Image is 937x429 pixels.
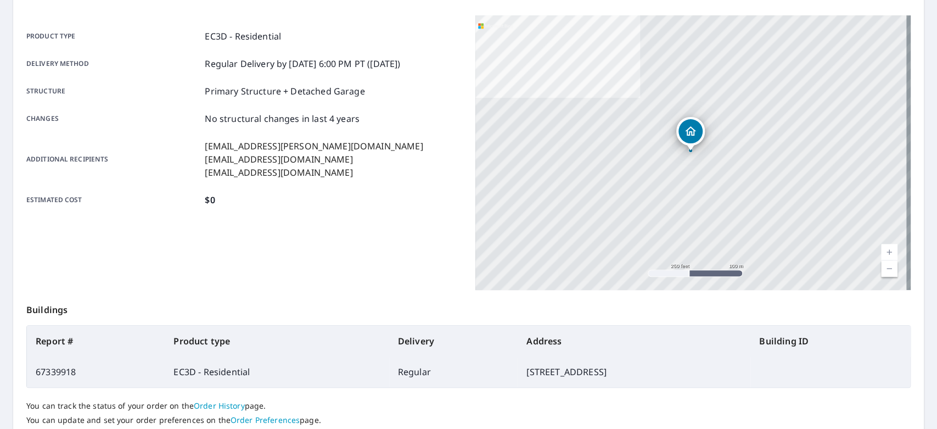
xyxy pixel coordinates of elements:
p: [EMAIL_ADDRESS][DOMAIN_NAME] [205,153,423,166]
a: Current Level 17, Zoom Out [881,260,897,277]
p: Changes [26,112,200,125]
p: $0 [205,193,215,207]
a: Order Preferences [231,415,300,425]
div: Dropped pin, building 1, Residential property, 351 Blaze Ave San Antonio, TX 78218 [676,117,705,151]
p: No structural changes in last 4 years [205,112,360,125]
td: 67339918 [27,356,165,387]
th: Building ID [750,326,910,356]
p: Product type [26,30,200,43]
th: Report # [27,326,165,356]
p: Primary Structure + Detached Garage [205,85,364,98]
th: Delivery [389,326,518,356]
p: [EMAIL_ADDRESS][DOMAIN_NAME] [205,166,423,179]
p: Buildings [26,290,911,325]
td: [STREET_ADDRESS] [518,356,750,387]
p: Additional recipients [26,140,200,179]
a: Current Level 17, Zoom In [881,244,897,260]
td: EC3D - Residential [165,356,389,387]
p: Regular Delivery by [DATE] 6:00 PM PT ([DATE]) [205,57,400,70]
td: Regular [389,356,518,387]
th: Address [518,326,750,356]
a: Order History [194,400,245,411]
p: Structure [26,85,200,98]
p: Estimated cost [26,193,200,207]
p: You can update and set your order preferences on the page. [26,415,911,425]
p: EC3D - Residential [205,30,281,43]
th: Product type [165,326,389,356]
p: Delivery method [26,57,200,70]
p: [EMAIL_ADDRESS][PERSON_NAME][DOMAIN_NAME] [205,140,423,153]
p: You can track the status of your order on the page. [26,401,911,411]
